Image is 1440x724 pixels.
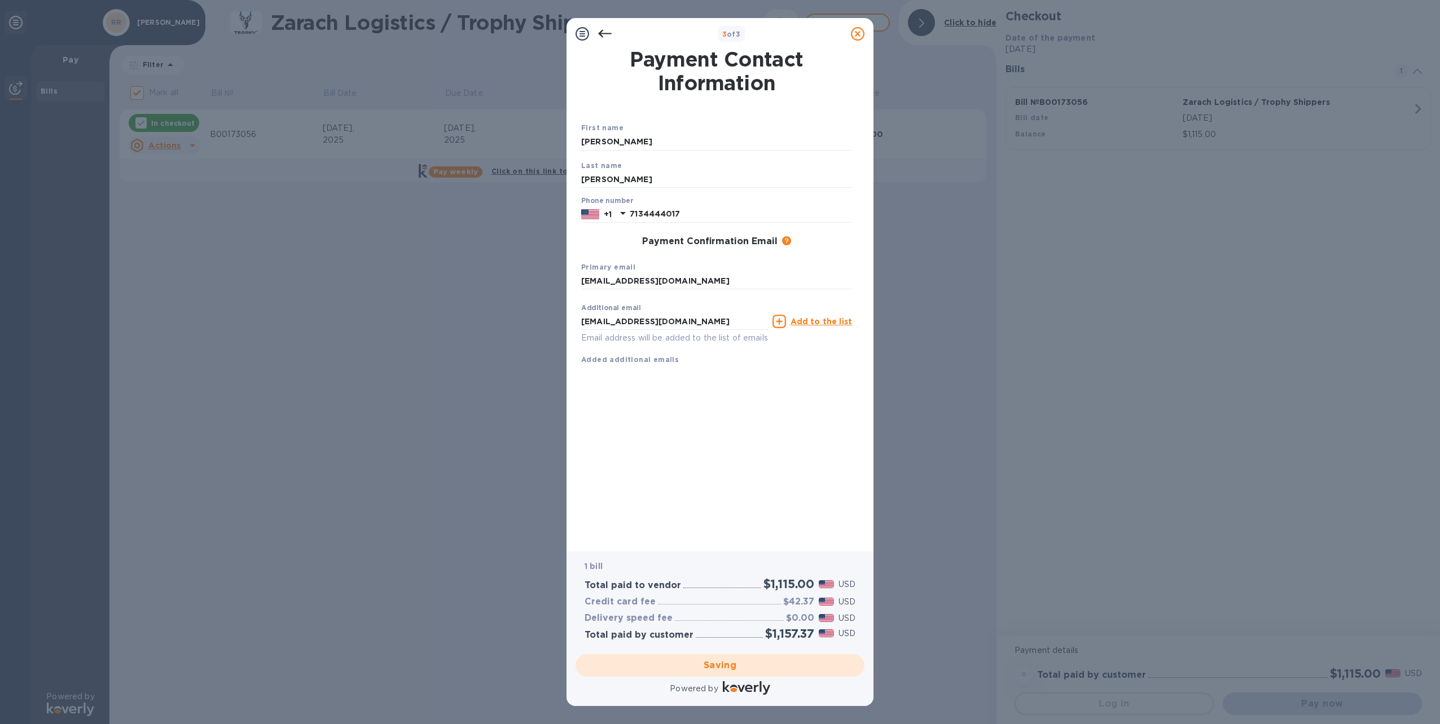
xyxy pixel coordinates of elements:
p: USD [838,628,855,639]
h3: $42.37 [783,597,814,607]
h1: Payment Contact Information [581,47,852,95]
h2: $1,115.00 [763,577,814,591]
h3: Payment Confirmation Email [642,236,778,247]
input: Enter additional email [581,313,768,330]
b: 1 bill [585,562,603,571]
img: Logo [723,681,770,695]
p: +1 [604,209,612,220]
input: Enter your phone number [630,206,852,223]
label: Additional email [581,305,641,312]
p: USD [838,612,855,624]
img: USD [819,598,834,606]
input: Enter your last name [581,171,852,188]
u: Add to the list [791,317,852,326]
img: US [581,208,599,220]
h3: Delivery speed fee [585,613,673,624]
b: First name [581,123,624,132]
p: USD [838,579,855,590]
img: USD [819,580,834,588]
b: Last name [581,161,622,170]
b: Primary email [581,263,635,271]
input: Enter your primary name [581,273,852,290]
span: 3 [722,30,727,38]
b: Added additional emails [581,355,679,364]
p: USD [838,596,855,608]
img: USD [819,614,834,622]
label: Phone number [581,198,633,205]
h3: Total paid to vendor [585,580,681,591]
p: Email address will be added to the list of emails [581,332,768,345]
b: of 3 [722,30,741,38]
h3: $0.00 [786,613,814,624]
h3: Total paid by customer [585,630,693,641]
h3: Credit card fee [585,597,656,607]
input: Enter your first name [581,134,852,151]
p: Powered by [670,683,718,695]
h2: $1,157.37 [765,626,814,641]
img: USD [819,629,834,637]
